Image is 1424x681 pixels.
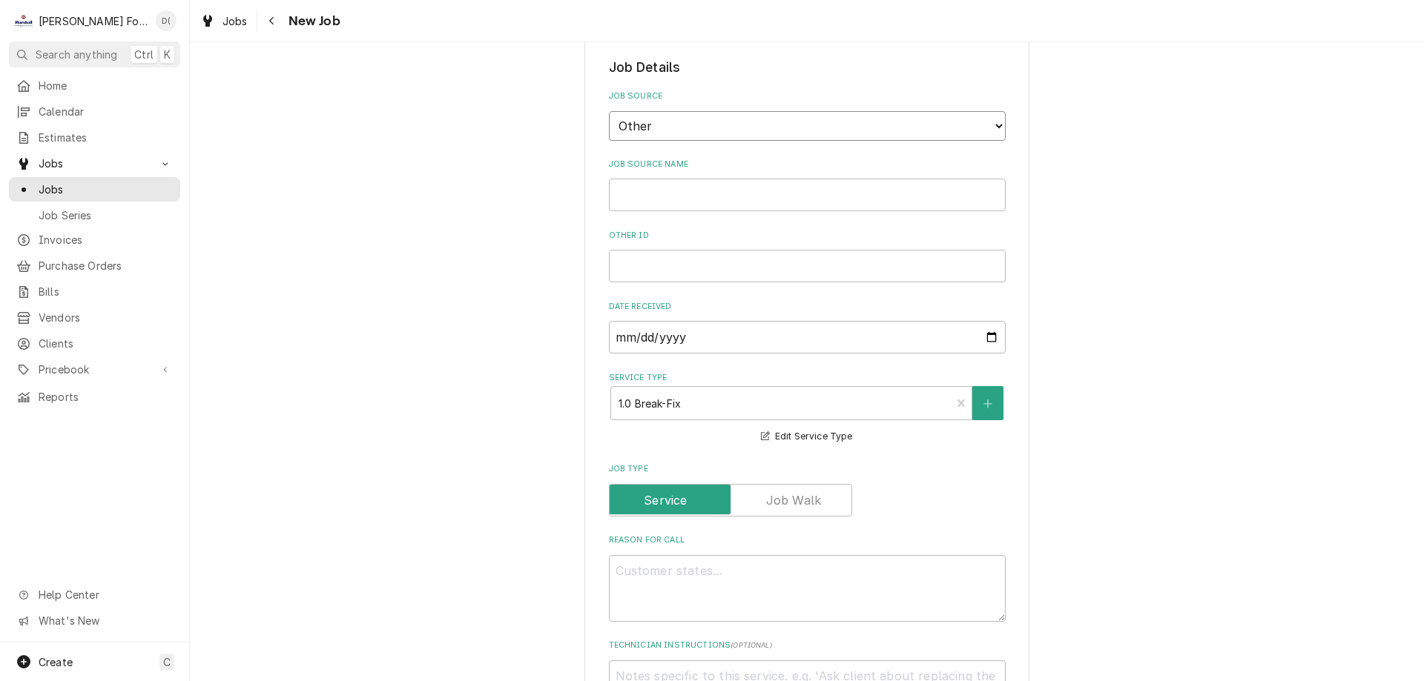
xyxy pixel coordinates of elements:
[134,47,154,62] span: Ctrl
[9,582,180,607] a: Go to Help Center
[609,301,1006,353] div: Date Received
[39,336,173,351] span: Clients
[39,656,73,668] span: Create
[39,284,173,299] span: Bills
[609,534,1006,546] label: Reason For Call
[609,159,1006,170] label: Job Source Name
[39,13,148,29] div: [PERSON_NAME] Food Equipment Service
[609,90,1006,102] label: Job Source
[156,10,177,31] div: Derek Testa (81)'s Avatar
[609,321,1006,353] input: yyyy-mm-dd
[39,232,173,248] span: Invoices
[39,362,151,377] span: Pricebook
[609,463,1006,475] label: Job Type
[9,279,180,304] a: Bills
[39,156,151,171] span: Jobs
[609,463,1006,516] div: Job Type
[39,587,171,602] span: Help Center
[39,207,173,223] span: Job Series
[609,640,1006,651] label: Technician Instructions
[609,58,1006,77] legend: Job Details
[39,613,171,628] span: What's New
[609,372,1006,445] div: Service Type
[163,654,171,670] span: C
[39,389,173,405] span: Reports
[9,305,180,330] a: Vendors
[284,11,340,31] span: New Job
[609,534,1006,621] div: Reason For Call
[9,608,180,633] a: Go to What's New
[39,182,173,197] span: Jobs
[9,99,180,124] a: Calendar
[13,10,34,31] div: Marshall Food Equipment Service's Avatar
[972,386,1003,420] button: Create New Service
[36,47,117,62] span: Search anything
[39,310,173,325] span: Vendors
[39,104,173,119] span: Calendar
[9,331,180,356] a: Clients
[759,427,854,445] button: Edit Service Type
[9,73,180,98] a: Home
[731,641,772,649] span: ( optional )
[9,125,180,150] a: Estimates
[222,13,248,29] span: Jobs
[164,47,171,62] span: K
[260,9,284,33] button: Navigate back
[9,385,180,409] a: Reports
[39,130,173,145] span: Estimates
[9,177,180,202] a: Jobs
[39,78,173,93] span: Home
[39,258,173,273] span: Purchase Orders
[983,399,992,409] svg: Create New Service
[9,357,180,382] a: Go to Pricebook
[9,41,180,67] button: Search anythingCtrlK
[609,372,1006,384] label: Service Type
[9,203,180,227] a: Job Series
[609,159,1006,211] div: Job Source Name
[156,10,177,31] div: D(
[9,227,180,252] a: Invoices
[194,9,254,33] a: Jobs
[13,10,34,31] div: M
[9,151,180,176] a: Go to Jobs
[9,253,180,278] a: Purchase Orders
[609,90,1006,140] div: Job Source
[609,301,1006,313] label: Date Received
[609,230,1006,242] label: Other ID
[609,230,1006,282] div: Other ID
